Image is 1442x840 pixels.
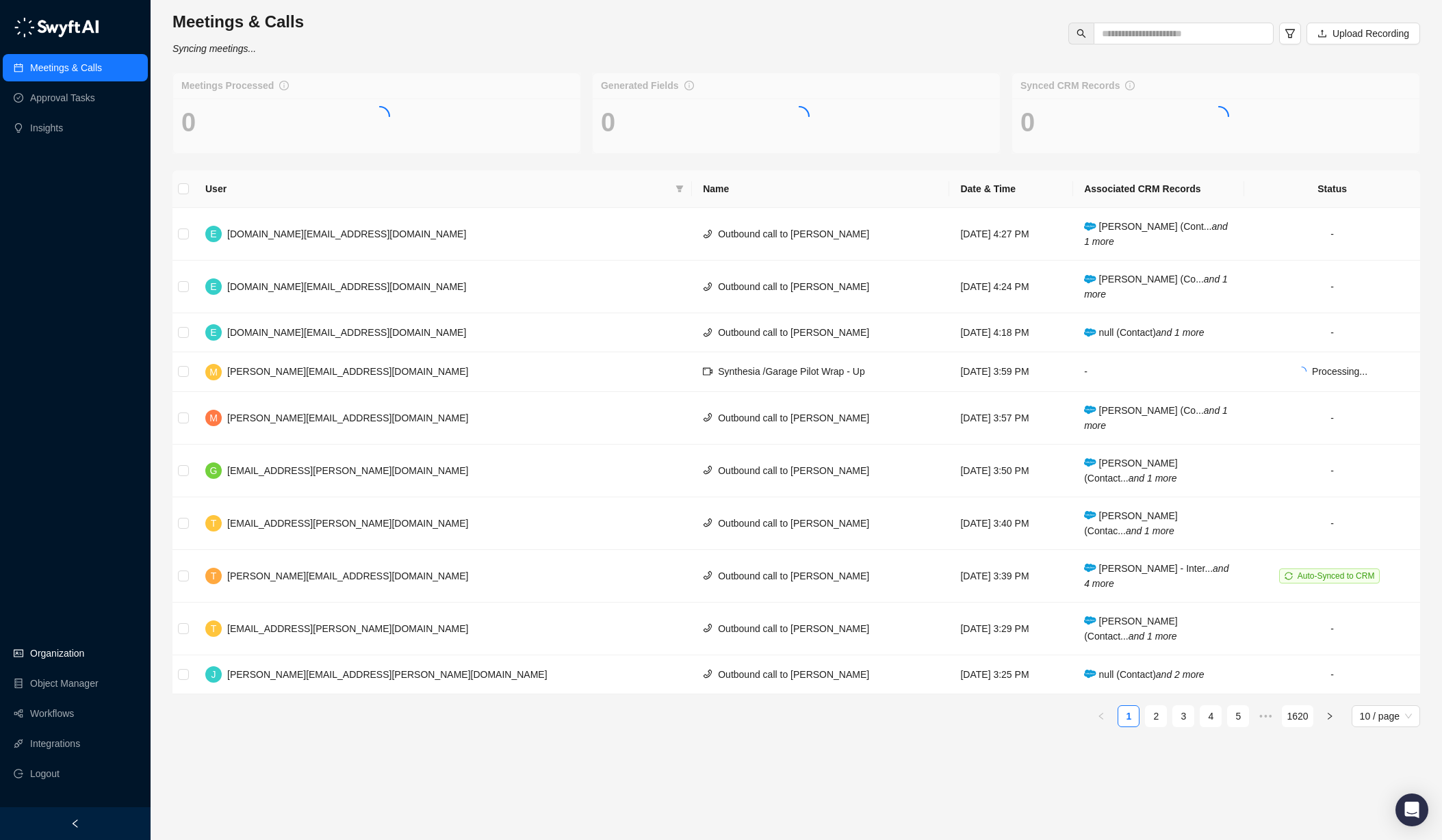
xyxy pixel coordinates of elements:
[1172,705,1194,727] li: 3
[205,181,670,196] span: User
[949,313,1073,352] td: [DATE] 4:18 PM
[1073,170,1244,208] th: Associated CRM Records
[703,229,712,239] span: phone
[1244,208,1420,261] td: -
[30,640,84,667] a: Organization
[718,465,869,476] span: Outbound call to [PERSON_NAME]
[1319,705,1341,727] li: Next Page
[227,518,468,529] span: [EMAIL_ADDRESS][PERSON_NAME][DOMAIN_NAME]
[1200,705,1222,727] li: 4
[1146,706,1166,726] a: 2
[1227,705,1249,727] li: 5
[1282,705,1313,727] li: 1620
[70,819,80,828] span: left
[30,730,80,757] a: Integrations
[789,106,810,127] span: loading
[718,570,869,581] span: Outbound call to [PERSON_NAME]
[227,228,466,239] span: [DOMAIN_NAME][EMAIL_ADDRESS][DOMAIN_NAME]
[1326,712,1334,720] span: right
[949,392,1073,445] td: [DATE] 3:57 PM
[1084,221,1228,247] i: and 1 more
[1244,603,1420,655] td: -
[211,516,217,531] span: T
[1084,669,1204,680] span: null (Contact)
[703,518,712,527] span: phone
[1209,106,1229,127] span: loading
[675,185,684,193] span: filter
[949,603,1073,655] td: [DATE] 3:29 PM
[209,410,218,425] span: M
[703,367,712,376] span: video-camera
[1084,274,1228,300] i: and 1 more
[1084,274,1228,300] span: [PERSON_NAME] (Co...
[1073,352,1244,391] td: -
[718,327,869,338] span: Outbound call to [PERSON_NAME]
[210,325,216,340] span: E
[718,412,869,423] span: Outbound call to [PERSON_NAME]
[703,328,712,337] span: phone
[949,445,1073,497] td: [DATE] 3:50 PM
[227,327,466,338] span: [DOMAIN_NAME][EMAIL_ADDRESS][DOMAIN_NAME]
[172,11,304,33] h3: Meetings & Calls
[227,412,468,423] span: [PERSON_NAME][EMAIL_ADDRESS][DOMAIN_NAME]
[1118,705,1140,727] li: 1
[1084,405,1228,431] span: [PERSON_NAME] (Co...
[30,670,99,697] a: Object Manager
[949,261,1073,313] td: [DATE] 4:24 PM
[211,667,216,682] span: J
[30,760,60,787] span: Logout
[949,208,1073,261] td: [DATE] 4:27 PM
[1173,706,1194,726] a: 3
[211,568,217,583] span: T
[1145,705,1167,727] li: 2
[1317,29,1327,38] span: upload
[949,170,1073,208] th: Date & Time
[30,84,95,111] a: Approval Tasks
[1285,572,1293,580] span: sync
[1156,669,1205,680] i: and 2 more
[673,179,686,199] span: filter
[1126,525,1174,536] i: and 1 more
[949,497,1073,550] td: [DATE] 3:40 PM
[370,106,390,127] span: loading
[1254,705,1276,727] span: •••
[1077,29,1086,38] span: search
[30,114,63,142] a: Insights
[1084,327,1204,338] span: null (Contact)
[227,465,468,476] span: [EMAIL_ADDRESS][PERSON_NAME][DOMAIN_NAME]
[227,623,468,634] span: [EMAIL_ADDRESS][PERSON_NAME][DOMAIN_NAME]
[718,228,869,239] span: Outbound call to [PERSON_NAME]
[1084,563,1228,589] i: and 4 more
[1084,458,1178,484] span: [PERSON_NAME] (Contact...
[1244,392,1420,445] td: -
[1118,706,1139,726] a: 1
[1129,473,1177,484] i: and 1 more
[718,518,869,529] span: Outbound call to [PERSON_NAME]
[227,669,548,680] span: [PERSON_NAME][EMAIL_ADDRESS][PERSON_NAME][DOMAIN_NAME]
[718,669,869,680] span: Outbound call to [PERSON_NAME]
[1244,655,1420,694] td: -
[211,621,217,636] span: T
[210,226,216,241] span: E
[210,463,218,478] span: G
[1244,497,1420,550] td: -
[1332,26,1409,41] span: Upload Recording
[1306,23,1420,44] button: Upload Recording
[949,550,1073,603] td: [DATE] 3:39 PM
[1319,705,1341,727] button: right
[718,366,865,377] span: Synthesia /Garage Pilot Wrap - Up
[30,54,102,81] a: Meetings & Calls
[1084,510,1178,536] span: [PERSON_NAME] (Contac...
[703,623,712,633] span: phone
[1298,571,1375,581] span: Auto-Synced to CRM
[703,465,712,475] span: phone
[1097,712,1105,720] span: left
[692,170,949,208] th: Name
[949,655,1073,694] td: [DATE] 3:25 PM
[703,282,712,291] span: phone
[210,279,216,294] span: E
[1244,313,1420,352] td: -
[1312,366,1367,377] span: Processing...
[1283,706,1312,726] a: 1620
[1090,705,1112,727] li: Previous Page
